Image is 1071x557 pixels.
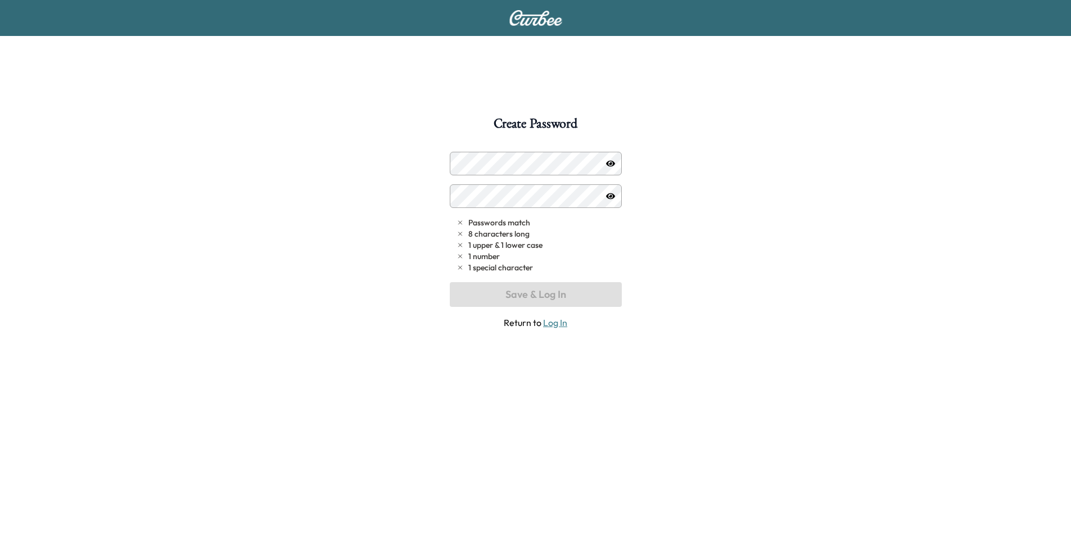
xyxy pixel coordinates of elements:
span: 1 upper & 1 lower case [468,239,543,251]
span: 8 characters long [468,228,530,239]
h1: Create Password [494,117,577,136]
span: 1 special character [468,262,533,273]
span: 1 number [468,251,500,262]
span: Return to [450,316,622,329]
a: Log In [543,317,567,328]
span: Passwords match [468,217,530,228]
img: Curbee Logo [509,10,563,26]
